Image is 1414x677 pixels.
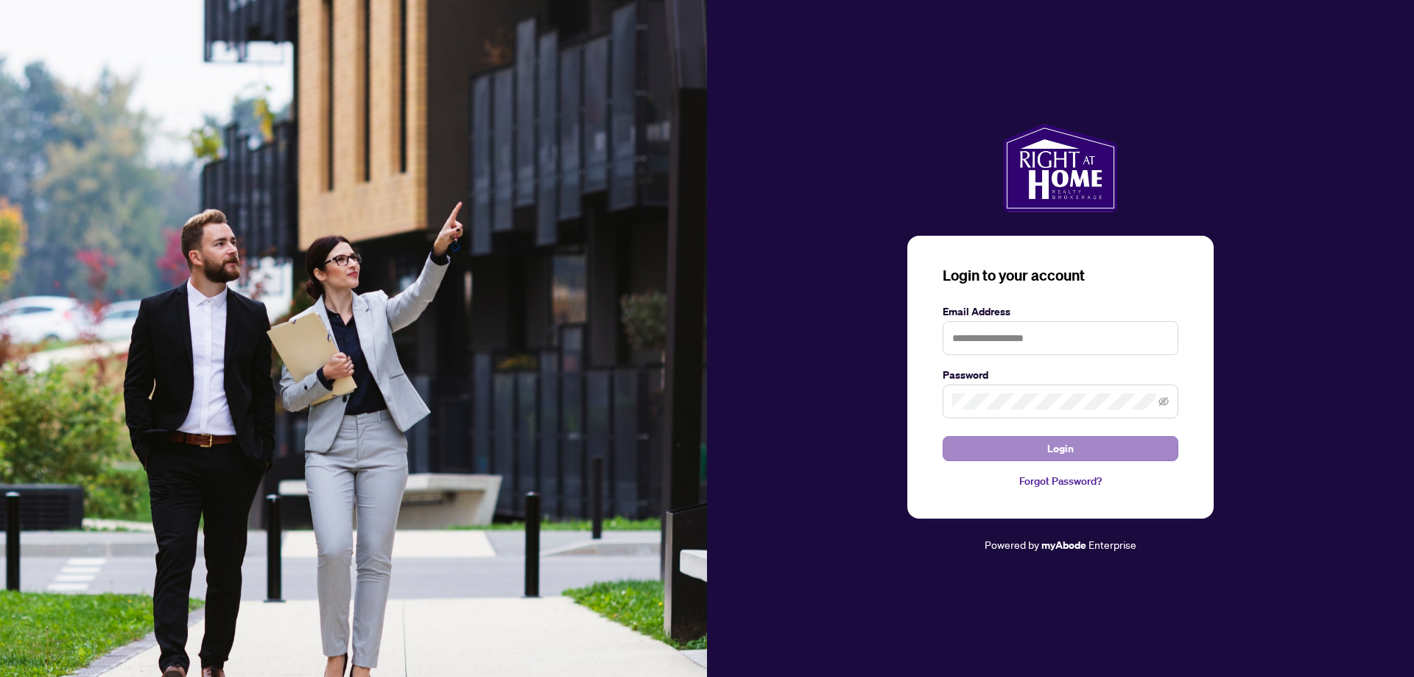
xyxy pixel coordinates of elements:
[985,538,1039,551] span: Powered by
[943,304,1178,320] label: Email Address
[943,436,1178,461] button: Login
[943,473,1178,489] a: Forgot Password?
[1158,396,1169,407] span: eye-invisible
[943,367,1178,383] label: Password
[1041,537,1086,553] a: myAbode
[1003,124,1117,212] img: ma-logo
[1088,538,1136,551] span: Enterprise
[1047,437,1074,460] span: Login
[943,265,1178,286] h3: Login to your account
